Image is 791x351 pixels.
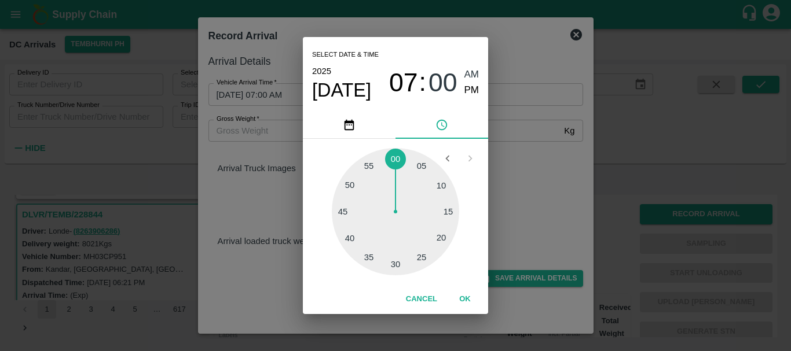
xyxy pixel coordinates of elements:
[389,67,418,98] button: 07
[312,79,371,102] button: [DATE]
[419,67,426,98] span: :
[437,147,459,169] button: Open previous view
[395,111,488,139] button: pick time
[429,68,457,98] span: 00
[401,289,442,309] button: Cancel
[312,64,331,79] button: 2025
[389,68,418,98] span: 07
[312,46,379,64] span: Select date & time
[464,67,479,83] button: AM
[446,289,484,309] button: OK
[429,67,457,98] button: 00
[303,111,395,139] button: pick date
[464,83,479,98] button: PM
